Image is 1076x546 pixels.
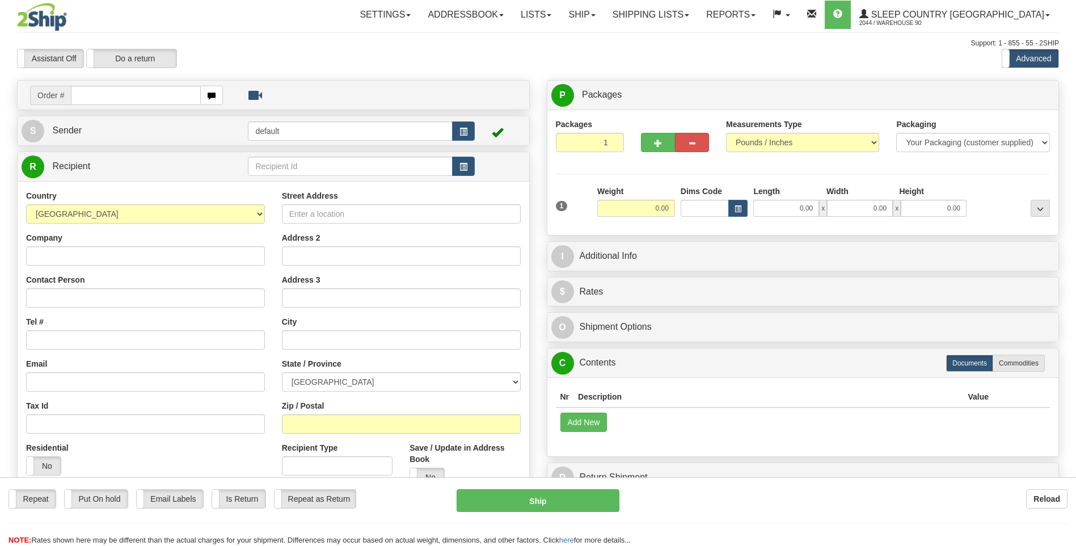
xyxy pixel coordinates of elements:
[1033,494,1060,503] b: Reload
[1050,215,1075,331] iframe: chat widget
[87,49,176,68] label: Do a return
[893,200,901,217] span: x
[27,457,61,475] label: No
[282,274,320,285] label: Address 3
[698,1,764,29] a: Reports
[137,490,203,508] label: Email Labels
[282,204,521,224] input: Enter a location
[26,400,48,411] label: Tax Id
[597,186,623,197] label: Weight
[556,119,593,130] label: Packages
[26,190,57,201] label: Country
[351,1,419,29] a: Settings
[52,125,82,135] span: Sender
[282,400,324,411] label: Zip / Postal
[410,468,444,486] label: No
[559,536,574,544] a: here
[9,536,31,544] span: NOTE:
[26,358,47,369] label: Email
[1026,489,1067,509] button: Reload
[556,387,574,408] th: Nr
[30,86,71,105] span: Order #
[868,10,1044,19] span: Sleep Country [GEOGRAPHIC_DATA]
[753,186,780,197] label: Length
[26,316,44,327] label: Tel #
[419,1,512,29] a: Addressbook
[604,1,698,29] a: Shipping lists
[859,18,944,29] span: 2044 / Warehouse 90
[26,442,69,453] label: Residential
[512,1,560,29] a: Lists
[946,355,993,372] label: Documents
[22,155,223,178] a: R Recipient
[551,316,574,339] span: O
[22,156,44,178] span: R
[551,84,574,107] span: P
[282,316,297,327] label: City
[551,245,574,268] span: I
[560,413,607,432] button: Add New
[826,186,849,197] label: Width
[18,49,83,68] label: Assistant Off
[551,83,1055,107] a: P Packages
[551,245,1055,268] a: IAdditional Info
[65,490,128,508] label: Put On hold
[551,351,1055,375] a: CContents
[819,200,827,217] span: x
[963,387,993,408] th: Value
[551,280,1055,304] a: $Rates
[1002,49,1058,68] label: Advanced
[551,352,574,375] span: C
[52,161,90,171] span: Recipient
[560,1,604,29] a: Ship
[9,490,56,508] label: Repeat
[551,466,1055,489] a: RReturn Shipment
[26,232,62,243] label: Company
[282,358,341,369] label: State / Province
[282,190,338,201] label: Street Address
[282,232,320,243] label: Address 2
[248,121,452,141] input: Sender Id
[993,355,1045,372] label: Commodities
[22,120,44,142] span: S
[556,201,568,211] span: 1
[457,489,619,512] button: Ship
[582,90,622,99] span: Packages
[896,119,936,130] label: Packaging
[681,186,722,197] label: Dims Code
[551,280,574,303] span: $
[282,442,338,453] label: Recipient Type
[248,157,452,176] input: Recipient Id
[212,490,265,508] label: Is Return
[551,467,574,489] span: R
[17,39,1059,48] div: Support: 1 - 855 - 55 - 2SHIP
[551,316,1055,339] a: OShipment Options
[26,274,85,285] label: Contact Person
[851,1,1058,29] a: Sleep Country [GEOGRAPHIC_DATA] 2044 / Warehouse 90
[410,442,520,465] label: Save / Update in Address Book
[726,119,802,130] label: Measurements Type
[22,119,248,142] a: S Sender
[899,186,924,197] label: Height
[275,490,356,508] label: Repeat as Return
[573,387,963,408] th: Description
[17,3,67,31] img: logo2044.jpg
[1031,200,1050,217] div: ...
